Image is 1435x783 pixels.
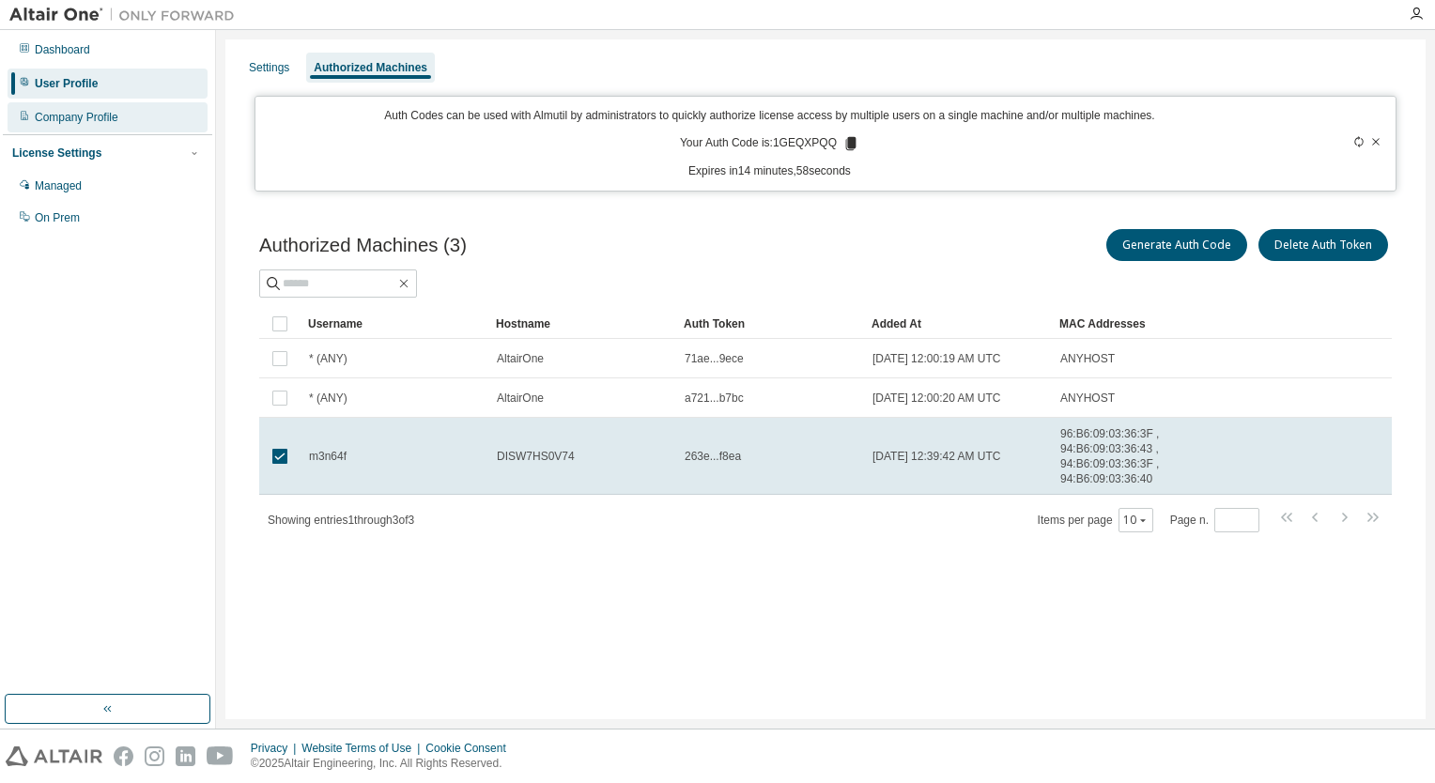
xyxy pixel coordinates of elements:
span: 71ae...9ece [685,351,744,366]
img: Altair One [9,6,244,24]
img: youtube.svg [207,746,234,766]
span: [DATE] 12:00:20 AM UTC [872,391,1001,406]
span: 263e...f8ea [685,449,741,464]
div: User Profile [35,76,98,91]
button: Delete Auth Token [1258,229,1388,261]
div: Settings [249,60,289,75]
span: AltairOne [497,391,544,406]
span: m3n64f [309,449,347,464]
p: Your Auth Code is: 1GEQXPQQ [680,135,859,152]
div: Managed [35,178,82,193]
div: Company Profile [35,110,118,125]
span: * (ANY) [309,351,347,366]
div: MAC Addresses [1059,309,1195,339]
span: [DATE] 12:00:19 AM UTC [872,351,1001,366]
p: © 2025 Altair Engineering, Inc. All Rights Reserved. [251,756,517,772]
span: 96:B6:09:03:36:3F , 94:B6:09:03:36:43 , 94:B6:09:03:36:3F , 94:B6:09:03:36:40 [1060,426,1194,486]
span: * (ANY) [309,391,347,406]
span: AltairOne [497,351,544,366]
button: 10 [1123,513,1149,528]
div: Hostname [496,309,669,339]
div: Added At [872,309,1044,339]
button: Generate Auth Code [1106,229,1247,261]
div: Cookie Consent [425,741,517,756]
span: ANYHOST [1060,391,1115,406]
div: Authorized Machines [314,60,427,75]
span: [DATE] 12:39:42 AM UTC [872,449,1001,464]
div: License Settings [12,146,101,161]
img: linkedin.svg [176,746,195,766]
span: Page n. [1170,508,1259,532]
div: Username [308,309,481,339]
div: Website Terms of Use [301,741,425,756]
span: a721...b7bc [685,391,744,406]
img: instagram.svg [145,746,164,766]
span: ANYHOST [1060,351,1115,366]
div: Dashboard [35,42,90,57]
span: Items per page [1038,508,1153,532]
span: Authorized Machines (3) [259,235,467,256]
p: Expires in 14 minutes, 58 seconds [267,163,1273,179]
div: On Prem [35,210,80,225]
div: Privacy [251,741,301,756]
div: Auth Token [684,309,856,339]
span: DISW7HS0V74 [497,449,575,464]
span: Showing entries 1 through 3 of 3 [268,514,414,527]
p: Auth Codes can be used with Almutil by administrators to quickly authorize license access by mult... [267,108,1273,124]
img: facebook.svg [114,746,133,766]
img: altair_logo.svg [6,746,102,766]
